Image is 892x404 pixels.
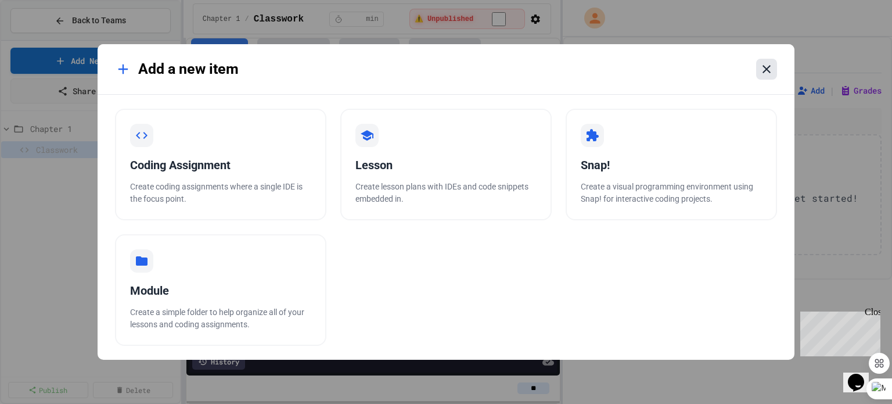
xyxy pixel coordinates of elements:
iframe: chat widget [843,357,880,392]
p: Create coding assignments where a single IDE is the focus point. [130,181,311,205]
div: Module [130,282,311,299]
div: Add a new item [115,58,239,80]
p: Create a simple folder to help organize all of your lessons and coding assignments. [130,306,311,331]
div: Chat with us now!Close [5,5,80,74]
iframe: chat widget [796,307,880,356]
div: Coding Assignment [130,156,311,174]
